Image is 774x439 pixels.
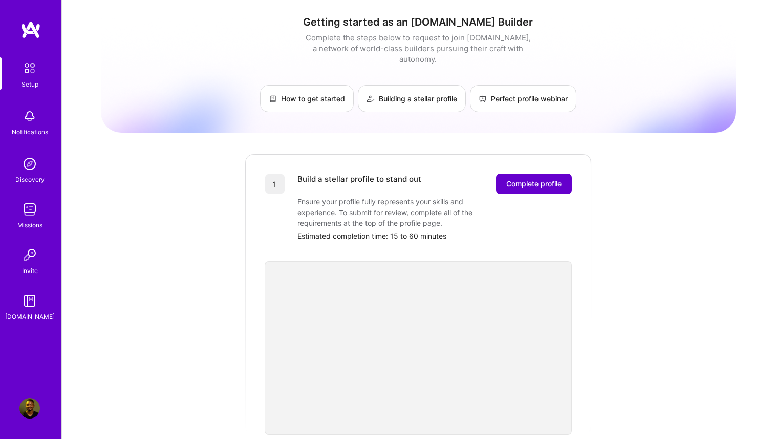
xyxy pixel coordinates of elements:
h1: Getting started as an [DOMAIN_NAME] Builder [101,16,736,28]
span: Complete profile [506,179,562,189]
img: Perfect profile webinar [479,95,487,103]
img: setup [19,57,40,79]
img: discovery [19,154,40,174]
button: Complete profile [496,174,572,194]
img: User Avatar [19,398,40,419]
img: bell [19,106,40,127]
div: Invite [22,265,38,276]
div: Discovery [15,174,45,185]
div: Notifications [12,127,48,137]
div: 1 [265,174,285,194]
img: How to get started [269,95,277,103]
img: Invite [19,245,40,265]
a: Building a stellar profile [358,85,466,112]
div: Missions [17,220,42,231]
div: Build a stellar profile to stand out [297,174,421,194]
img: logo [20,20,41,39]
div: Estimated completion time: 15 to 60 minutes [297,231,572,241]
img: teamwork [19,199,40,220]
a: Perfect profile webinar [470,85,576,112]
iframe: video [265,261,572,435]
img: guide book [19,290,40,311]
a: How to get started [260,85,354,112]
div: Ensure your profile fully represents your skills and experience. To submit for review, complete a... [297,196,502,228]
img: Building a stellar profile [367,95,375,103]
div: Complete the steps below to request to join [DOMAIN_NAME], a network of world-class builders purs... [303,32,533,65]
a: User Avatar [17,398,42,419]
div: [DOMAIN_NAME] [5,311,55,322]
div: Setup [21,79,38,90]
